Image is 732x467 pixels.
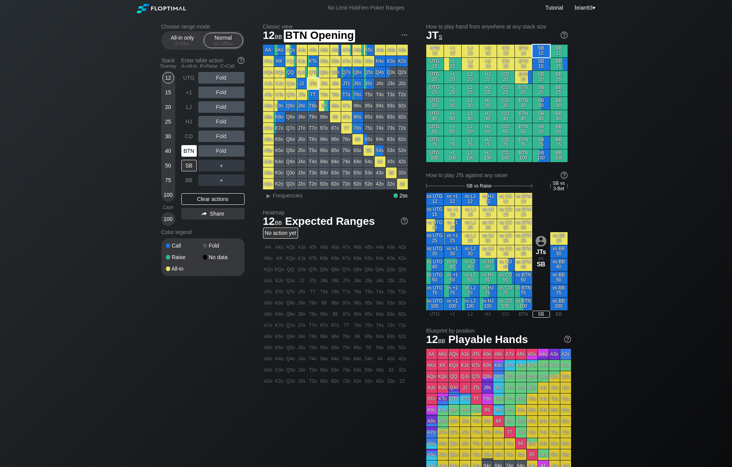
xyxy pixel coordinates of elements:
[263,112,274,122] div: A8o
[274,134,285,145] div: K6o
[426,149,444,162] div: UTG 100
[497,136,514,149] div: CO 75
[308,179,318,189] div: T2o
[308,145,318,156] div: T5o
[550,123,568,136] div: BB 50
[497,110,514,123] div: CO 40
[497,84,514,97] div: CO 25
[497,71,514,84] div: CO 20
[386,134,397,145] div: 63s
[308,112,318,122] div: T8o
[352,78,363,89] div: J6s
[550,110,568,123] div: BB 40
[386,167,397,178] div: 33
[263,56,274,67] div: AKo
[479,136,497,149] div: HJ 75
[341,45,352,55] div: A7s
[274,100,285,111] div: K9o
[515,58,532,70] div: BTN 15
[386,67,397,78] div: Q3s
[198,174,245,186] div: ＋
[550,45,568,57] div: BB 12
[296,67,307,78] div: QJs
[274,123,285,134] div: K7o
[352,67,363,78] div: Q6s
[330,112,341,122] div: 88
[533,58,550,70] div: SB 15
[550,71,568,84] div: BB 20
[330,145,341,156] div: 85o
[533,110,550,123] div: SB 40
[536,236,546,246] img: icon-avatar.b40e07d9.svg
[397,89,408,100] div: T2s
[296,112,307,122] div: J8o
[285,45,296,55] div: AQs
[162,131,174,142] div: 30
[563,335,572,343] img: help.32db89a4.svg
[426,97,444,110] div: UTG 30
[296,167,307,178] div: J3o
[515,110,532,123] div: BTN 40
[162,160,174,171] div: 50
[262,30,283,42] span: 12
[533,84,550,97] div: SB 25
[462,123,479,136] div: LJ 50
[444,110,461,123] div: +1 40
[375,123,385,134] div: 74s
[386,56,397,67] div: K3s
[319,100,330,111] div: 99
[397,45,408,55] div: A2s
[397,156,408,167] div: 42s
[275,32,282,40] span: bb
[308,134,318,145] div: T6o
[397,167,408,178] div: 32s
[439,32,442,40] span: s
[397,78,408,89] div: J2s
[479,123,497,136] div: HJ 50
[161,23,245,30] h2: Choose range mode
[426,29,442,41] span: JT
[341,56,352,67] div: K7s
[375,134,385,145] div: 64s
[363,112,374,122] div: 85s
[198,116,245,127] div: Fold
[575,5,593,11] span: brian93
[162,101,174,113] div: 20
[308,123,318,134] div: T7o
[386,145,397,156] div: 53s
[296,134,307,145] div: J6o
[426,172,568,178] div: How to play JTs against any raiser
[308,89,318,100] div: TT
[426,110,444,123] div: UTG 40
[479,45,497,57] div: HJ 12
[166,266,203,271] div: All-in
[352,156,363,167] div: 64o
[533,71,550,84] div: SB 20
[397,123,408,134] div: 72s
[341,112,352,122] div: 87s
[550,149,568,162] div: BB 100
[479,149,497,162] div: HJ 100
[181,116,197,127] div: HJ
[397,67,408,78] div: Q2s
[316,5,416,13] div: No Limit Hold’em Poker Ranges
[274,156,285,167] div: K4o
[296,89,307,100] div: JTo
[198,101,245,113] div: Fold
[426,136,444,149] div: UTG 75
[375,156,385,167] div: 44
[296,78,307,89] div: JJ
[274,145,285,156] div: K5o
[274,78,285,89] div: KJo
[375,67,385,78] div: Q4s
[319,78,330,89] div: J9s
[352,56,363,67] div: K6s
[444,45,461,57] div: +1 12
[308,156,318,167] div: T4o
[444,71,461,84] div: +1 20
[166,254,203,260] div: Raise
[274,45,285,55] div: AKs
[330,134,341,145] div: 86o
[497,58,514,70] div: CO 15
[426,84,444,97] div: UTG 25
